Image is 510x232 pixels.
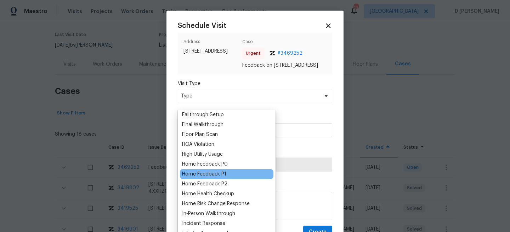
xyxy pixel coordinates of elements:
div: Home Health Checkup [182,190,234,197]
div: HOA Violation [182,141,214,148]
span: Case [242,38,327,48]
span: [STREET_ADDRESS] [183,48,239,55]
img: Zendesk Logo Icon [270,51,275,55]
div: Incident Response [182,220,225,227]
span: Schedule Visit [178,22,226,29]
div: High Utility Usage [182,151,223,158]
div: Fallthrough Setup [182,111,224,118]
span: # 3469252 [278,50,302,57]
span: Feedback on [STREET_ADDRESS] [242,62,327,69]
div: Home Feedback P0 [182,161,228,168]
div: Final Walkthrough [182,121,223,128]
div: Home Feedback P1 [182,171,226,178]
div: Floor Plan Scan [182,131,218,138]
div: Home Feedback P2 [182,180,227,188]
span: Address [183,38,239,48]
div: Home Risk Change Response [182,200,250,207]
label: Visit Type [178,80,332,87]
div: In-Person Walkthrough [182,210,235,217]
span: Type [181,93,319,100]
span: Urgent [246,50,263,57]
span: Close [324,22,332,30]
